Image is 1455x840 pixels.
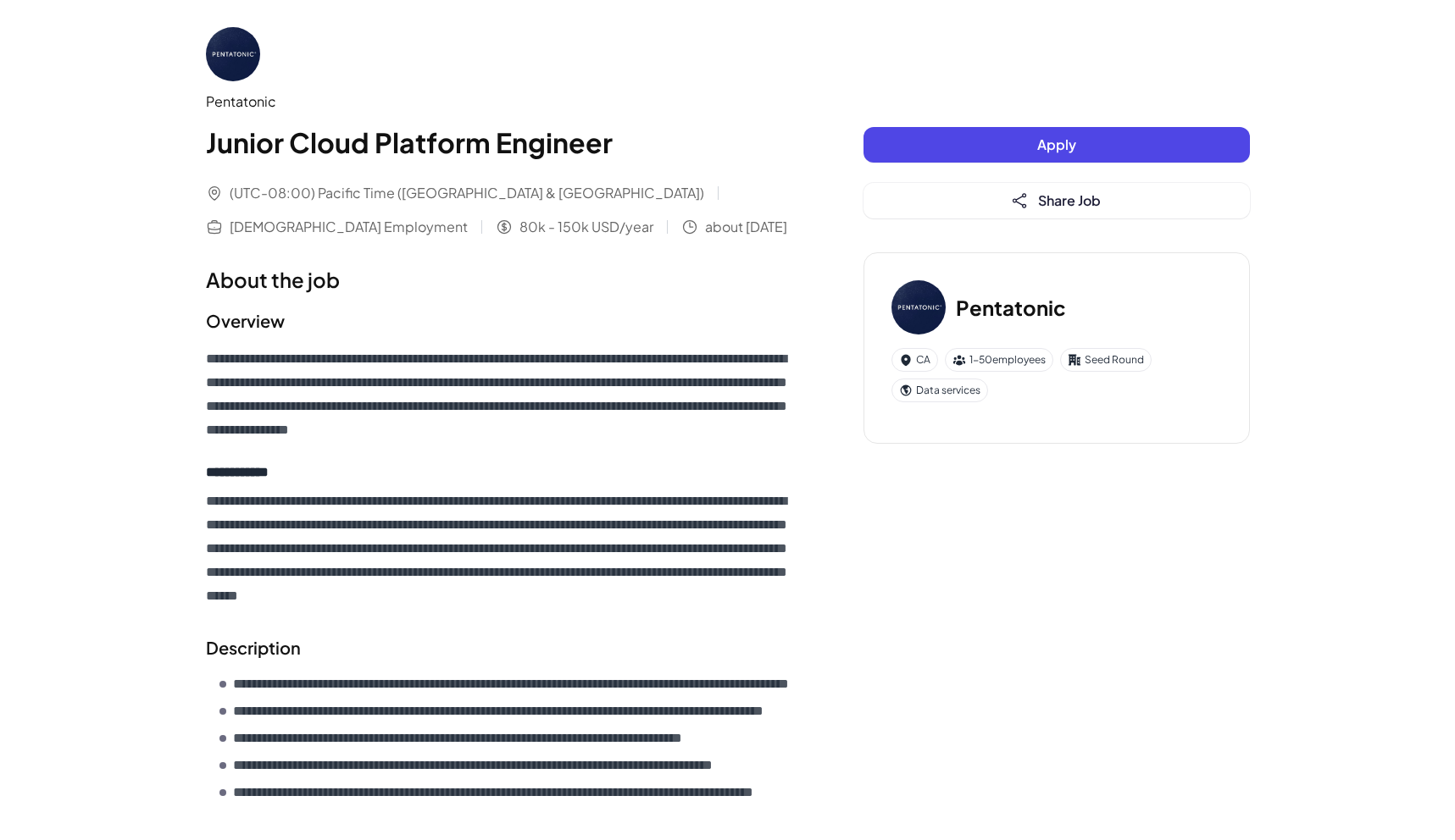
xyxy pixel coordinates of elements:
span: Apply [1037,135,1076,153]
img: Pe [206,27,260,81]
img: Pe [891,280,946,334]
h1: About the job [206,264,796,295]
span: [DEMOGRAPHIC_DATA] Employment [230,217,468,237]
div: Data services [891,379,988,402]
button: Share Job [864,183,1250,218]
div: Seed Round [1060,348,1152,372]
span: 80k - 150k USD/year [519,217,653,237]
span: about [DATE] [705,217,787,237]
h1: Junior Cloud Platform Engineer [206,122,796,163]
h2: Overview [206,308,796,334]
div: 1-50 employees [945,348,1053,372]
div: CA [891,348,938,372]
h2: Description [206,635,796,660]
div: Pentatonic [206,91,796,112]
h3: Pentatonic [956,292,1066,323]
span: Share Job [1038,191,1101,209]
span: (UTC-08:00) Pacific Time ([GEOGRAPHIC_DATA] & [GEOGRAPHIC_DATA]) [230,183,704,203]
button: Apply [864,127,1250,163]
